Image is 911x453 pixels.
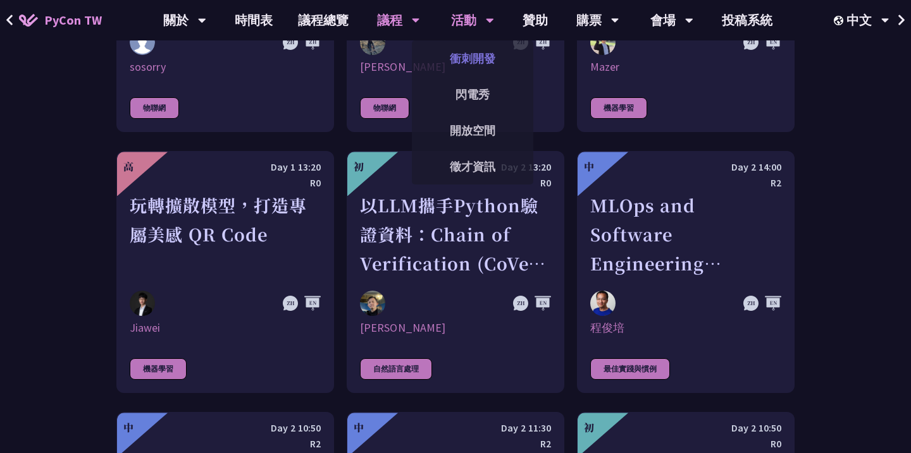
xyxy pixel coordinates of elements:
[590,159,781,175] div: Day 2 14:00
[360,420,551,436] div: Day 2 11:30
[130,358,187,380] div: 機器學習
[584,159,594,174] div: 中
[584,420,594,435] div: 初
[123,159,133,174] div: 高
[6,4,115,36] a: PyCon TW
[412,44,533,73] a: 衝刺開發
[412,116,533,145] a: 開放空間
[360,191,551,278] div: 以LLM攜手Python驗證資料：Chain of Verification (CoVe)實務應用
[44,11,102,30] span: PyCon TW
[590,30,616,55] img: Mazer
[130,159,321,175] div: Day 1 13:20
[116,151,334,393] a: 高 Day 1 13:20 R0 玩轉擴散模型，打造專屬美感 QR Code Jiawei Jiawei 機器學習
[347,151,564,393] a: 初 Day 2 13:20 R0 以LLM攜手Python驗證資料：Chain of Verification (CoVe)實務應用 Kevin Tseng [PERSON_NAME] 自然語言處理
[19,14,38,27] img: Home icon of PyCon TW 2025
[360,320,551,335] div: [PERSON_NAME]
[354,420,364,435] div: 中
[130,175,321,191] div: R0
[360,291,385,316] img: Kevin Tseng
[130,30,155,55] img: sosorry
[590,97,647,119] div: 機器學習
[130,97,179,119] div: 物聯網
[360,59,551,75] div: [PERSON_NAME]
[130,191,321,278] div: 玩轉擴散模型，打造專屬美感 QR Code
[354,159,364,174] div: 初
[590,420,781,436] div: Day 2 10:50
[130,291,155,317] img: Jiawei
[590,175,781,191] div: R2
[590,436,781,452] div: R0
[590,291,616,316] img: 程俊培
[123,420,133,435] div: 中
[590,191,781,278] div: MLOps and Software Engineering Automation Challenges in Production
[412,152,533,181] a: 徵才資訊
[834,16,846,25] img: Locale Icon
[412,80,533,109] a: 閃電秀
[360,30,385,55] img: Peter
[130,320,321,335] div: Jiawei
[577,151,795,393] a: 中 Day 2 14:00 R2 MLOps and Software Engineering Automation Challenges in Production 程俊培 程俊培 最佳實踐與慣例
[590,358,670,380] div: 最佳實踐與慣例
[590,320,781,335] div: 程俊培
[590,59,781,75] div: Mazer
[130,436,321,452] div: R2
[360,358,432,380] div: 自然語言處理
[360,436,551,452] div: R2
[130,420,321,436] div: Day 2 10:50
[130,59,321,75] div: sosorry
[360,97,409,119] div: 物聯網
